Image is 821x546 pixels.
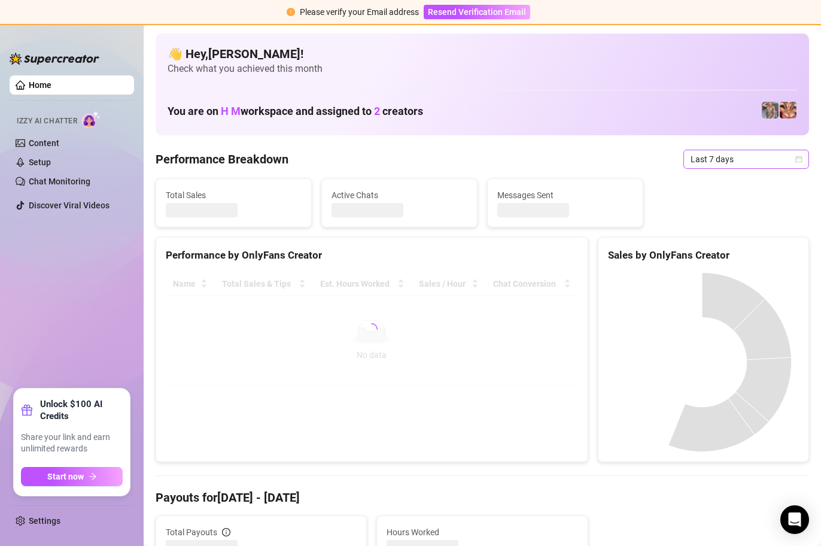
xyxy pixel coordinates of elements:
[21,432,123,455] span: Share your link and earn unlimited rewards
[332,189,467,202] span: Active Chats
[166,247,578,263] div: Performance by OnlyFans Creator
[428,7,526,17] span: Resend Verification Email
[780,102,796,119] img: pennylondon
[780,505,809,534] div: Open Intercom Messenger
[168,105,423,118] h1: You are on workspace and assigned to creators
[374,105,380,117] span: 2
[156,489,809,506] h4: Payouts for [DATE] - [DATE]
[795,156,802,163] span: calendar
[10,53,99,65] img: logo-BBDzfeDw.svg
[29,138,59,148] a: Content
[89,472,97,481] span: arrow-right
[47,472,84,481] span: Start now
[168,62,797,75] span: Check what you achieved this month
[168,45,797,62] h4: 👋 Hey, [PERSON_NAME] !
[300,5,419,19] div: Please verify your Email address
[762,102,779,119] img: pennylondonvip
[29,177,90,186] a: Chat Monitoring
[29,516,60,526] a: Settings
[222,528,230,536] span: info-circle
[166,189,302,202] span: Total Sales
[364,321,379,336] span: loading
[29,157,51,167] a: Setup
[497,189,633,202] span: Messages Sent
[166,526,217,539] span: Total Payouts
[221,105,241,117] span: H M
[691,150,802,168] span: Last 7 days
[21,404,33,416] span: gift
[17,116,77,127] span: Izzy AI Chatter
[424,5,530,19] button: Resend Verification Email
[156,151,288,168] h4: Performance Breakdown
[40,398,123,422] strong: Unlock $100 AI Credits
[287,8,295,16] span: exclamation-circle
[387,526,577,539] span: Hours Worked
[29,201,110,210] a: Discover Viral Videos
[21,467,123,486] button: Start nowarrow-right
[608,247,799,263] div: Sales by OnlyFans Creator
[82,111,101,128] img: AI Chatter
[29,80,51,90] a: Home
